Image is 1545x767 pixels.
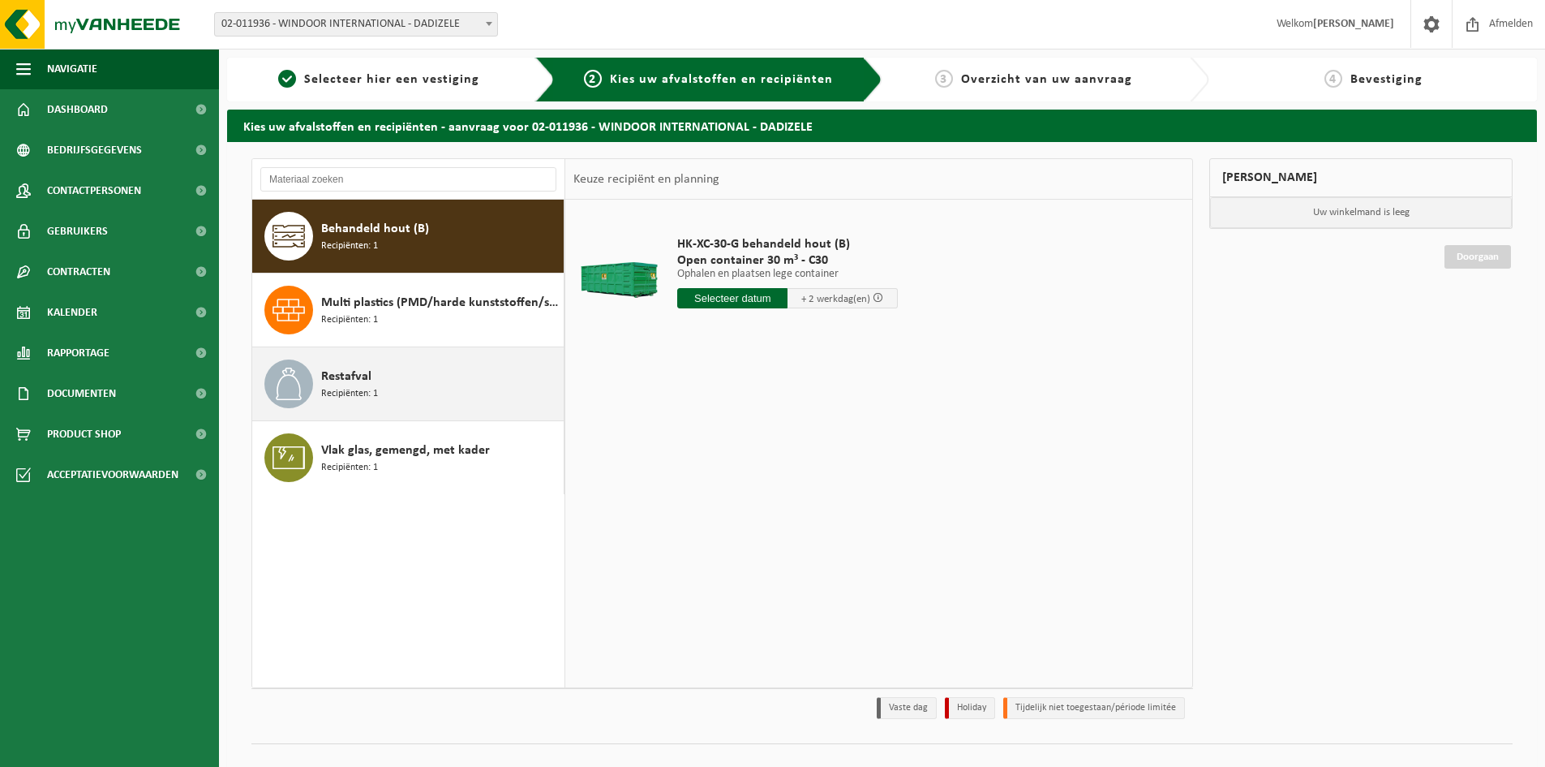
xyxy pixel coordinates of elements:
span: Vlak glas, gemengd, met kader [321,441,490,460]
span: Behandeld hout (B) [321,219,429,239]
span: 02-011936 - WINDOOR INTERNATIONAL - DADIZELE [215,13,497,36]
li: Vaste dag [877,697,937,719]
h2: Kies uw afvalstoffen en recipiënten - aanvraag voor 02-011936 - WINDOOR INTERNATIONAL - DADIZELE [227,110,1537,141]
p: Ophalen en plaatsen lege container [677,269,898,280]
span: 1 [278,70,296,88]
span: Product Shop [47,414,121,455]
span: + 2 werkdag(en) [801,294,870,304]
a: 1Selecteer hier een vestiging [235,70,522,89]
span: 3 [935,70,953,88]
span: Recipiënten: 1 [321,239,378,254]
span: Selecteer hier een vestiging [304,73,479,86]
span: Dashboard [47,89,108,130]
div: Keuze recipiënt en planning [565,159,727,200]
span: Open container 30 m³ - C30 [677,252,898,269]
span: Multi plastics (PMD/harde kunststoffen/spanbanden/EPS/folie naturel/folie gemengd) [321,293,560,312]
button: Restafval Recipiënten: 1 [252,347,564,421]
input: Selecteer datum [677,288,788,308]
div: [PERSON_NAME] [1209,158,1513,197]
span: Overzicht van uw aanvraag [961,73,1132,86]
button: Vlak glas, gemengd, met kader Recipiënten: 1 [252,421,564,494]
span: Gebruikers [47,211,108,252]
span: Kalender [47,292,97,333]
button: Behandeld hout (B) Recipiënten: 1 [252,200,564,274]
span: Kies uw afvalstoffen en recipiënten [610,73,833,86]
span: Acceptatievoorwaarden [47,455,178,495]
input: Materiaal zoeken [260,167,556,192]
span: Contactpersonen [47,170,141,211]
span: Bevestiging [1350,73,1423,86]
span: Rapportage [47,333,109,373]
li: Tijdelijk niet toegestaan/période limitée [1003,697,1185,719]
span: Recipiënten: 1 [321,312,378,328]
li: Holiday [945,697,995,719]
span: 4 [1324,70,1342,88]
span: Recipiënten: 1 [321,386,378,402]
span: Contracten [47,252,110,292]
span: Navigatie [47,49,97,89]
strong: [PERSON_NAME] [1313,18,1394,30]
span: HK-XC-30-G behandeld hout (B) [677,236,898,252]
button: Multi plastics (PMD/harde kunststoffen/spanbanden/EPS/folie naturel/folie gemengd) Recipiënten: 1 [252,274,564,347]
span: 2 [584,70,602,88]
span: Recipiënten: 1 [321,460,378,476]
span: Bedrijfsgegevens [47,130,142,170]
span: Documenten [47,373,116,414]
a: Doorgaan [1444,245,1511,269]
p: Uw winkelmand is leeg [1210,197,1512,228]
span: 02-011936 - WINDOOR INTERNATIONAL - DADIZELE [214,12,498,37]
span: Restafval [321,367,371,386]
